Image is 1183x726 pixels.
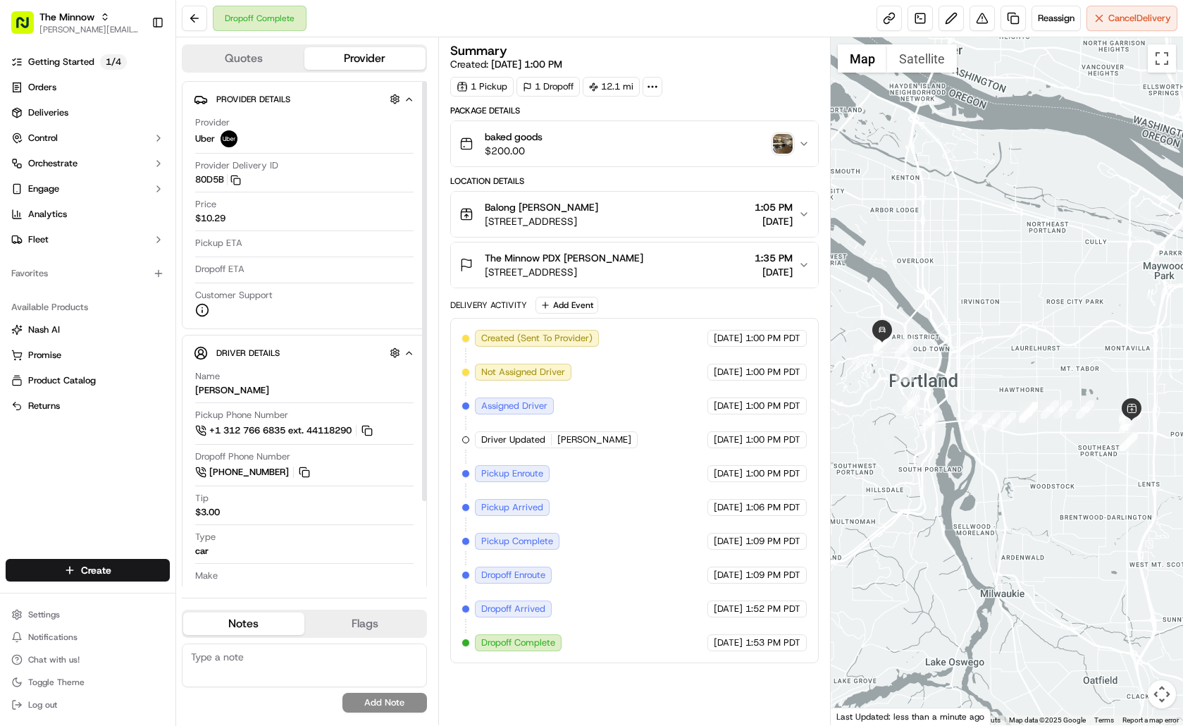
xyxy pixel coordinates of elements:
[28,157,78,170] span: Orchestrate
[481,467,543,480] span: Pickup Enroute
[1019,403,1037,422] div: 15
[481,636,555,649] span: Dropoff Complete
[28,677,85,688] span: Toggle Theme
[1038,12,1074,25] span: Reassign
[485,144,543,158] span: $200.00
[485,265,643,279] span: [STREET_ADDRESS]
[450,57,562,71] span: Created:
[1032,6,1081,31] button: Reassign
[451,121,818,166] button: baked goods$200.00photo_proof_of_delivery image
[755,214,793,228] span: [DATE]
[195,198,216,211] span: Price
[714,332,743,345] span: [DATE]
[745,366,800,379] span: 1:00 PM PDT
[28,632,78,643] span: Notifications
[998,412,1016,431] div: 17
[714,569,743,582] span: [DATE]
[714,501,743,514] span: [DATE]
[6,395,170,417] button: Returns
[6,672,170,692] button: Toggle Theme
[11,400,164,412] a: Returns
[481,366,565,379] span: Not Assigned Driver
[491,58,562,70] span: [DATE] 1:00 PM
[920,413,939,431] div: 20
[28,183,59,195] span: Engage
[481,501,543,514] span: Pickup Arrived
[195,464,312,480] a: [PHONE_NUMBER]
[745,501,800,514] span: 1:06 PM PDT
[183,613,304,635] button: Notes
[887,44,957,73] button: Show satellite imagery
[6,650,170,670] button: Chat with us!
[714,467,743,480] span: [DATE]
[195,450,290,463] span: Dropoff Phone Number
[6,127,170,149] button: Control
[195,212,225,225] span: $10.29
[1108,12,1171,25] span: Cancel Delivery
[755,200,793,214] span: 1:05 PM
[28,233,49,246] span: Fleet
[39,24,140,35] span: [PERSON_NAME][EMAIL_ADDRESS][DOMAIN_NAME]
[6,6,146,39] button: The Minnow[PERSON_NAME][EMAIL_ADDRESS][DOMAIN_NAME]
[6,319,170,341] button: Nash AI
[481,433,545,446] span: Driver Updated
[195,116,230,129] span: Provider
[1119,402,1137,421] div: 9
[195,423,375,438] a: +1 312 766 6835 ext. 44118290
[194,341,415,364] button: Driver Details
[39,10,94,24] button: The Minnow
[745,569,800,582] span: 1:09 PM PDT
[485,130,543,144] span: baked goods
[221,130,237,147] img: uber-new-logo.jpeg
[745,332,800,345] span: 1:00 PM PDT
[195,492,209,505] span: Tip
[195,531,216,543] span: Type
[450,300,527,311] div: Delivery Activity
[481,332,593,345] span: Created (Sent To Provider)
[195,237,242,250] span: Pickup ETA
[216,94,290,105] span: Provider Details
[28,208,67,221] span: Analytics
[755,251,793,265] span: 1:35 PM
[1076,400,1094,419] div: 10
[304,47,426,70] button: Provider
[745,433,800,446] span: 1:00 PM PDT
[28,699,57,710] span: Log out
[516,77,580,97] div: 1 Dropoff
[28,81,56,94] span: Orders
[1086,6,1177,31] button: CancelDelivery
[1019,405,1037,423] div: 16
[1019,402,1037,420] div: 13
[964,412,982,431] div: 19
[28,374,96,387] span: Product Catalog
[485,200,598,214] span: Balong [PERSON_NAME]
[28,132,58,144] span: Control
[1123,412,1141,431] div: 5
[28,349,61,362] span: Promise
[6,605,170,625] button: Settings
[1120,433,1138,451] div: 2
[773,134,793,154] img: photo_proof_of_delivery image
[745,535,800,548] span: 1:09 PM PDT
[451,192,818,237] button: Balong [PERSON_NAME][STREET_ADDRESS]1:05 PM[DATE]
[11,349,164,362] a: Promise
[6,296,170,319] div: Available Products
[583,77,640,97] div: 12.1 mi
[896,364,914,382] div: 22
[216,347,280,359] span: Driver Details
[6,695,170,715] button: Log out
[11,324,164,336] a: Nash AI
[28,324,60,336] span: Nash AI
[485,214,598,228] span: [STREET_ADDRESS]
[481,535,553,548] span: Pickup Complete
[1148,44,1176,73] button: Toggle fullscreen view
[1041,400,1059,419] div: 12
[6,51,170,73] a: Getting Started1/4
[745,467,800,480] span: 1:00 PM PDT
[535,297,598,314] button: Add Event
[834,707,881,725] a: Open this area in Google Maps (opens a new window)
[450,77,514,97] div: 1 Pickup
[714,400,743,412] span: [DATE]
[557,433,631,446] span: [PERSON_NAME]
